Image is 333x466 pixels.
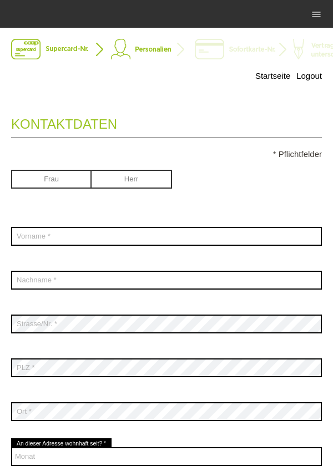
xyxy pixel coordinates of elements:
[305,11,327,17] a: menu
[311,9,322,20] i: menu
[255,71,290,80] a: Startseite
[296,71,322,80] a: Logout
[11,149,322,159] p: * Pflichtfelder
[11,105,322,138] legend: Kontaktdaten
